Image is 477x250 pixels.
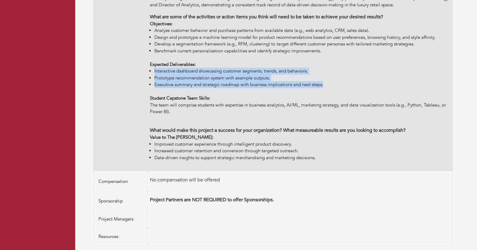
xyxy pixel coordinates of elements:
[154,27,450,34] li: Analyze customer behavior and purchase patterns from available data (e.g., web analytics, CRM, sa...
[150,95,210,101] strong: Student Capstone Team Skills:
[150,88,450,115] div: The team will comprise students with expertise in business analytics, AI/ML, marketing strategy, ...
[154,147,450,154] li: Increased customer retention and conversion through targeted outreach.
[154,75,450,82] li: Prototype recommendation system with example outputs.
[150,134,213,140] strong: Value to The [PERSON_NAME]:
[154,141,450,148] li: Improved customer experience through intelligent product discovery.
[154,41,450,48] li: Develop a segmentation framework (e.g., RFM, clustering) to target different customer personas wi...
[94,228,147,245] td: Resources
[94,171,147,192] td: Compensation
[154,48,450,54] li: Benchmark current personalization capabilities and identify strategic improvements.
[150,13,450,20] p: What are some of the activities or action items you think will need to be taken to achieve your d...
[150,61,196,67] strong: Expected Deliverables:
[94,192,147,211] td: Sponsorship
[154,34,450,41] li: Design and prototype a machine learning model for product recommendations based on user preferenc...
[150,197,450,203] h4: Project Partners are NOT REQUIRED to offer Sponsorships.
[150,127,450,134] p: What would make this project a success for your organization? What measureable results are you lo...
[94,211,147,228] td: Project Managers
[154,81,450,88] li: Executive summary and strategic roadmap with business implications and next steps.
[150,21,172,27] strong: Objectives:
[150,177,220,183] span: No compensation will be offered
[154,154,450,161] li: Data-driven insights to support strategic merchandising and marketing decisions.
[154,68,450,75] li: Interactive dashboard showcasing customer segments, trends, and behaviors.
